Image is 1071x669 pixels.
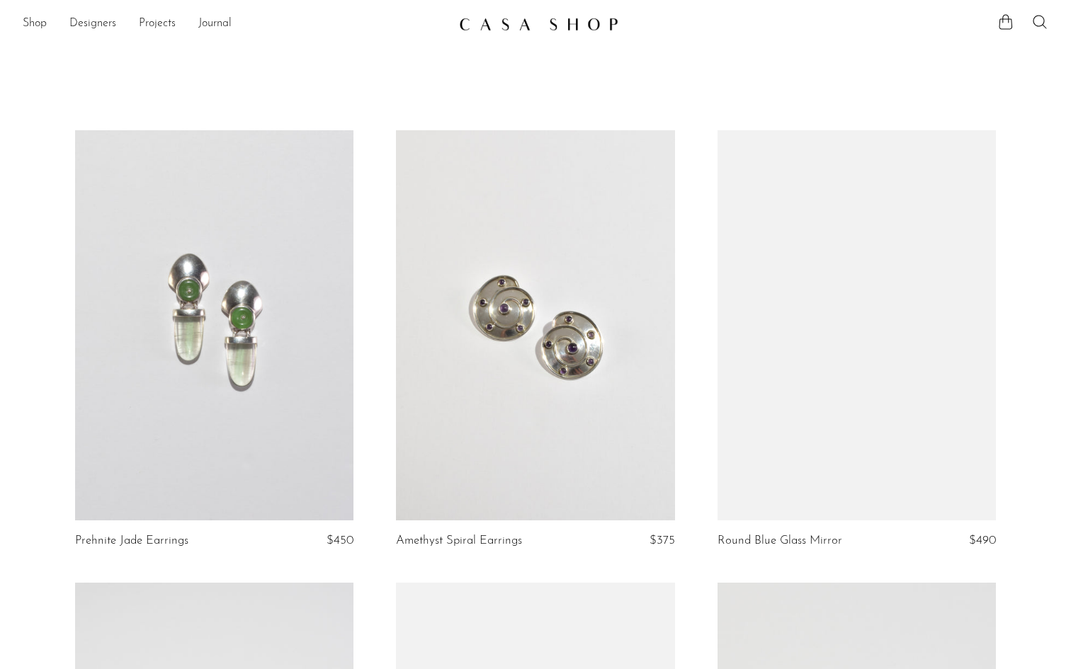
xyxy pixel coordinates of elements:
[396,534,522,547] a: Amethyst Spiral Earrings
[969,534,996,547] span: $490
[198,15,232,33] a: Journal
[23,12,448,36] ul: NEW HEADER MENU
[23,15,47,33] a: Shop
[650,534,675,547] span: $375
[327,534,353,547] span: $450
[69,15,116,33] a: Designers
[75,534,188,547] a: Prehnite Jade Earrings
[139,15,176,33] a: Projects
[718,534,842,547] a: Round Blue Glass Mirror
[23,12,448,36] nav: Desktop navigation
